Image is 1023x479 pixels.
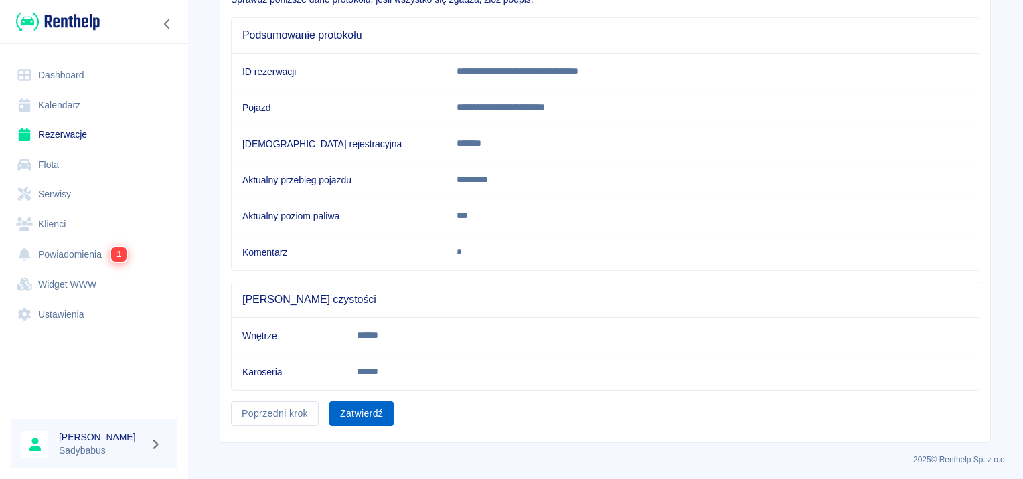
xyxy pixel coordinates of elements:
p: 2025 © Renthelp Sp. z o.o. [204,454,1007,466]
button: Zatwierdź [329,401,394,426]
a: Klienci [11,209,177,239]
h6: [PERSON_NAME] [59,430,145,444]
h6: Wnętrze [242,329,335,343]
button: Zwiń nawigację [157,15,177,33]
a: Kalendarz [11,90,177,120]
a: Serwisy [11,179,177,209]
h6: [DEMOGRAPHIC_DATA] rejestracyjna [242,137,435,151]
a: Widget WWW [11,270,177,300]
span: Podsumowanie protokołu [242,29,968,42]
h6: Komentarz [242,246,435,259]
img: Renthelp logo [16,11,100,33]
a: Powiadomienia1 [11,239,177,270]
p: Sadybabus [59,444,145,458]
h6: Aktualny poziom paliwa [242,209,435,223]
h6: ID rezerwacji [242,65,435,78]
a: Renthelp logo [11,11,100,33]
button: Poprzedni krok [231,401,319,426]
span: [PERSON_NAME] czystości [242,293,968,306]
a: Flota [11,150,177,180]
h6: Karoseria [242,365,335,379]
h6: Pojazd [242,101,435,114]
h6: Aktualny przebieg pojazdu [242,173,435,187]
span: 1 [111,247,127,262]
a: Rezerwacje [11,120,177,150]
a: Ustawienia [11,300,177,330]
a: Dashboard [11,60,177,90]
